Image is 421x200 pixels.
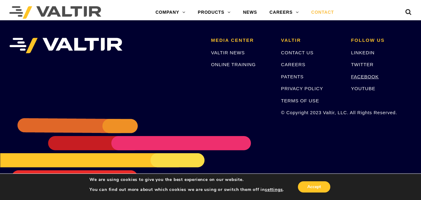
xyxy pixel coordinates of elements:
a: PATENTS [281,74,304,79]
a: CAREERS [281,62,305,67]
button: settings [265,187,283,193]
a: TWITTER [351,62,373,67]
a: ONLINE TRAINING [211,62,256,67]
a: CONTACT [305,6,340,19]
a: VALTIR NEWS [211,50,245,55]
a: PRIVACY POLICY [281,86,323,91]
img: VALTIR [9,38,122,53]
h2: MEDIA CENTER [211,38,272,43]
a: PRODUCTS [192,6,237,19]
button: Accept [298,181,330,193]
p: © Copyright 2023 Valtir, LLC. All Rights Reserved. [281,109,342,116]
a: YOUTUBE [351,86,375,91]
p: We are using cookies to give you the best experience on our website. [89,177,284,183]
a: FACEBOOK [351,74,379,79]
a: CAREERS [263,6,305,19]
h2: VALTIR [281,38,342,43]
p: You can find out more about which cookies we are using or switch them off in . [89,187,284,193]
h2: FOLLOW US [351,38,412,43]
a: COMPANY [149,6,192,19]
img: Valtir [9,6,101,19]
a: NEWS [237,6,263,19]
a: LINKEDIN [351,50,375,55]
a: CONTACT US [281,50,313,55]
a: TERMS OF USE [281,98,319,103]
